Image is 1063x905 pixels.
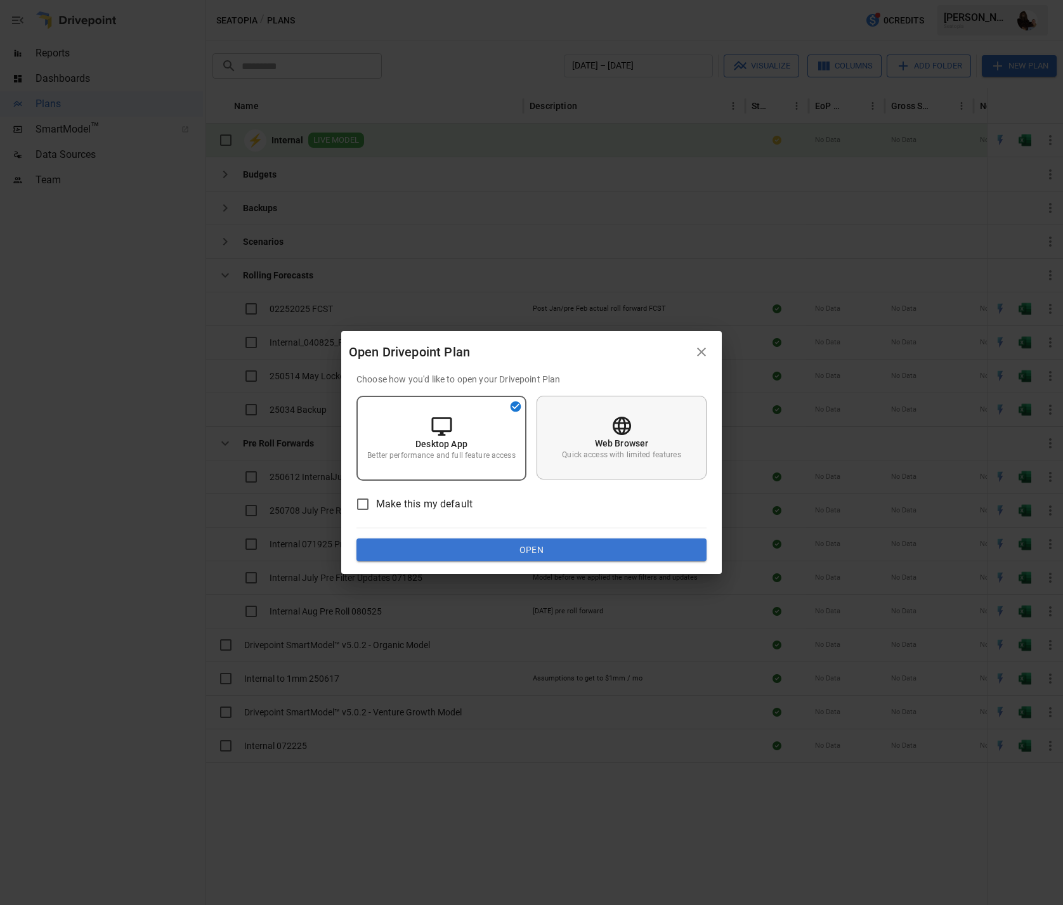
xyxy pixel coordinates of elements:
[562,450,681,460] p: Quick access with limited features
[349,342,689,362] div: Open Drivepoint Plan
[356,373,707,386] p: Choose how you'd like to open your Drivepoint Plan
[595,437,649,450] p: Web Browser
[367,450,515,461] p: Better performance and full feature access
[415,438,467,450] p: Desktop App
[356,538,707,561] button: Open
[376,497,473,512] span: Make this my default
